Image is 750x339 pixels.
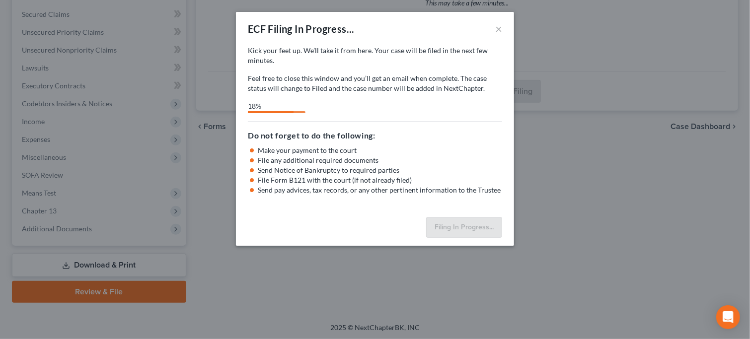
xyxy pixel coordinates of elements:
p: Kick your feet up. We’ll take it from here. Your case will be filed in the next few minutes. [248,46,502,66]
button: Filing In Progress... [426,217,502,238]
li: File any additional required documents [258,155,502,165]
div: Open Intercom Messenger [716,305,740,329]
h5: Do not forget to do the following: [248,130,502,141]
button: × [495,23,502,35]
li: File Form B121 with the court (if not already filed) [258,175,502,185]
p: Feel free to close this window and you’ll get an email when complete. The case status will change... [248,73,502,93]
li: Send Notice of Bankruptcy to required parties [258,165,502,175]
li: Send pay advices, tax records, or any other pertinent information to the Trustee [258,185,502,195]
div: ECF Filing In Progress... [248,22,355,36]
li: Make your payment to the court [258,145,502,155]
div: 18% [248,101,294,111]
